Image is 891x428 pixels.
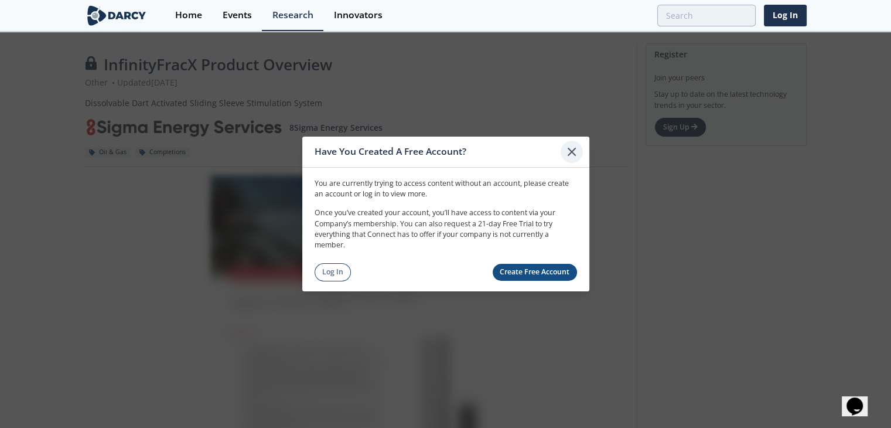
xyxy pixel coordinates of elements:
a: Log In [764,5,807,26]
div: Research [272,11,313,20]
a: Create Free Account [493,264,577,281]
div: Home [175,11,202,20]
img: logo-wide.svg [85,5,149,26]
div: Have You Created A Free Account? [315,141,561,163]
input: Advanced Search [657,5,756,26]
div: Events [223,11,252,20]
a: Log In [315,263,351,281]
p: Once you’ve created your account, you’ll have access to content via your Company’s membership. Yo... [315,208,577,251]
iframe: chat widget [842,381,879,416]
p: You are currently trying to access content without an account, please create an account or log in... [315,178,577,199]
div: Innovators [334,11,383,20]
